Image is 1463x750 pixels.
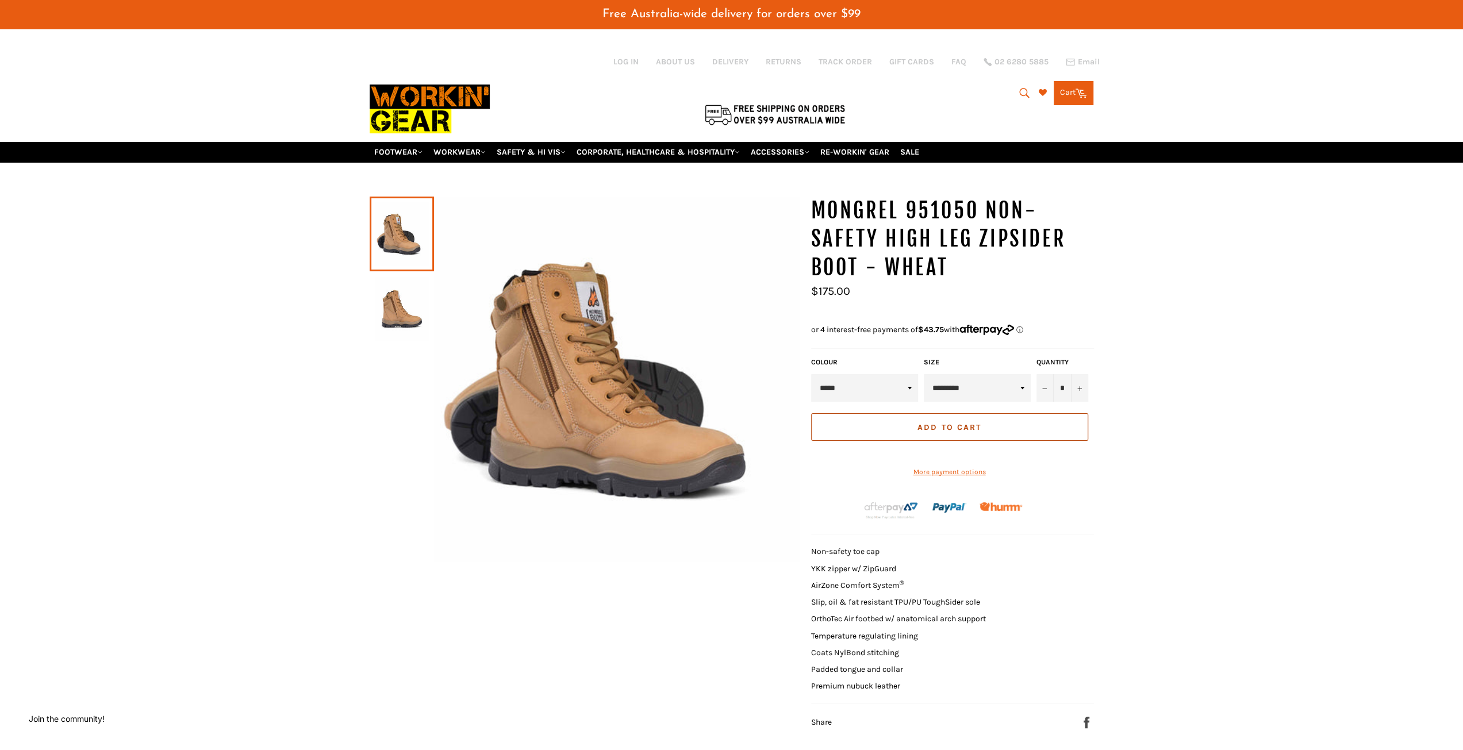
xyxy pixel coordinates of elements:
[429,142,490,162] a: WORKWEAR
[819,56,872,67] a: TRACK ORDER
[1078,58,1100,66] span: Email
[811,467,1088,477] a: More payment options
[811,680,1094,691] li: Premium nubuck leather
[1071,374,1088,402] button: Increase item quantity by one
[984,58,1049,66] a: 02 6280 5885
[656,56,695,67] a: ABOUT US
[811,357,918,367] label: COLOUR
[889,56,934,67] a: GIFT CARDS
[863,501,919,520] img: Afterpay-Logo-on-dark-bg_large.png
[811,284,850,298] span: $175.00
[994,58,1049,66] span: 02 6280 5885
[811,647,1094,658] li: Coats NylBond stitching
[811,197,1094,282] h1: MONGREL 951050 Non-Safety High Leg Zipsider Boot - Wheat
[613,57,639,67] a: Log in
[572,142,744,162] a: CORPORATE, HEALTHCARE & HOSPITALITY
[811,546,1094,557] li: Non-safety toe cap
[924,357,1031,367] label: Size
[29,714,105,724] button: Join the community!
[980,502,1022,511] img: Humm_core_logo_RGB-01_300x60px_small_195d8312-4386-4de7-b182-0ef9b6303a37.png
[811,717,832,727] span: Share
[811,630,1094,641] li: Temperature regulating lining
[816,142,894,162] a: RE-WORKIN' GEAR
[811,664,1094,675] li: Padded tongue and collar
[375,277,428,340] img: MONGREL 951050 Non-Safety High Leg Zipsider Boot - Wheat - Workin' Gear
[917,422,981,432] span: Add to Cart
[896,142,924,162] a: SALE
[712,56,748,67] a: DELIVERY
[370,142,427,162] a: FOOTWEAR
[370,76,490,141] img: Workin Gear leaders in Workwear, Safety Boots, PPE, Uniforms. Australia's No.1 in Workwear
[703,102,847,126] img: Flat $9.95 shipping Australia wide
[434,197,800,562] img: MONGREL 951050 Non-Safety High Leg Zipsider Boot - Wheat - Workin' Gear
[900,579,904,587] sup: ®
[766,56,801,67] a: RETURNS
[1066,57,1100,67] a: Email
[811,580,1094,591] li: AirZone Comfort System
[746,142,814,162] a: ACCESSORIES
[811,613,1094,624] li: OrthoTec Air footbed w/ anatomical arch support
[1036,374,1054,402] button: Reduce item quantity by one
[1054,81,1093,105] a: Cart
[1036,357,1088,367] label: Quantity
[811,413,1088,441] button: Add to Cart
[811,597,1094,607] li: Slip, oil & fat resistant TPU/PU ToughSider sole
[492,142,570,162] a: SAFETY & HI VIS
[951,56,966,67] a: FAQ
[811,563,1094,574] li: YKK zipper w/ ZipGuard
[602,8,861,20] span: Free Australia-wide delivery for orders over $99
[932,491,966,525] img: paypal.png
